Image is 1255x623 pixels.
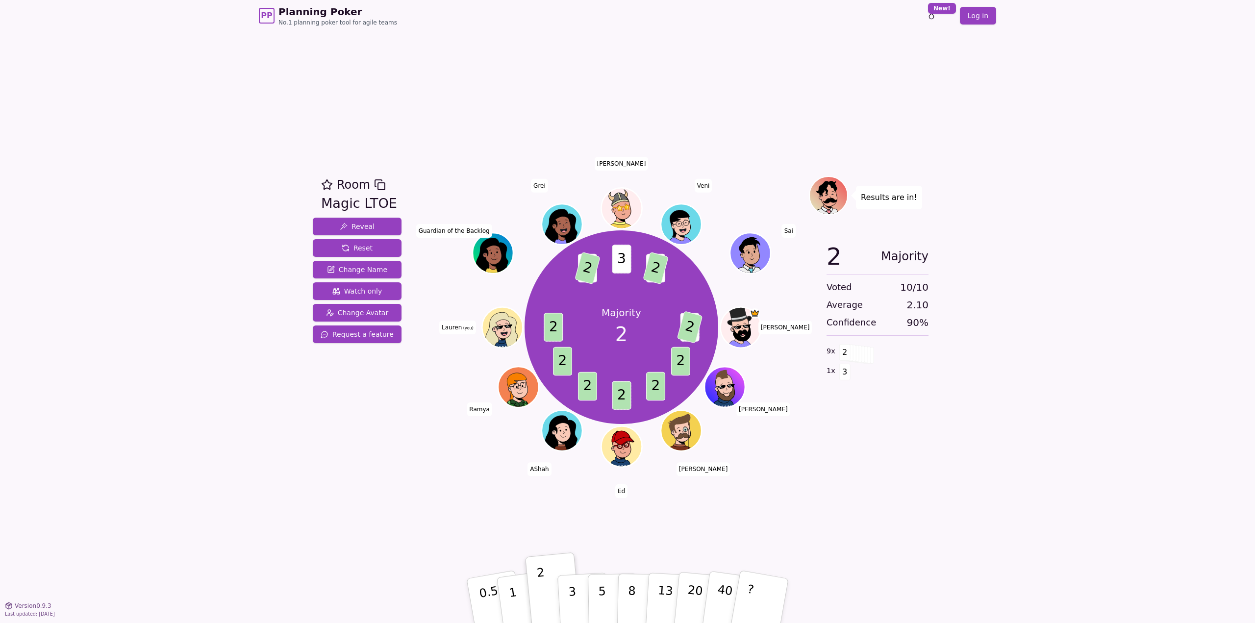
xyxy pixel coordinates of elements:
[261,10,272,22] span: PP
[960,7,996,25] a: Log in
[337,176,370,194] span: Room
[612,245,631,274] span: 3
[861,191,917,204] p: Results are in!
[467,402,492,416] span: Click to change your name
[5,602,51,610] button: Version0.9.3
[750,308,760,319] span: Tim is the host
[278,19,397,26] span: No.1 planning poker tool for agile teams
[646,372,665,401] span: 2
[782,224,796,237] span: Click to change your name
[923,7,940,25] button: New!
[313,261,402,278] button: Change Name
[536,566,549,619] p: 2
[340,222,375,231] span: Reveal
[462,326,474,330] span: (you)
[313,282,402,300] button: Watch only
[671,347,690,376] span: 2
[881,245,929,268] span: Majority
[643,252,669,285] span: 2
[827,245,842,268] span: 2
[259,5,397,26] a: PPPlanning PokerNo.1 planning poker tool for agile teams
[416,224,492,237] span: Click to change your name
[313,325,402,343] button: Request a feature
[332,286,382,296] span: Watch only
[15,602,51,610] span: Version 0.9.3
[907,316,929,329] span: 90 %
[553,347,572,376] span: 2
[577,372,597,401] span: 2
[544,313,563,342] span: 2
[527,462,551,476] span: Click to change your name
[827,366,835,376] span: 1 x
[736,402,790,416] span: Click to change your name
[321,194,397,214] div: Magic LTOE
[342,243,373,253] span: Reset
[313,239,402,257] button: Reset
[602,306,641,320] p: Majority
[483,308,521,347] button: Click to change your avatar
[615,484,627,498] span: Click to change your name
[321,176,333,194] button: Add as favourite
[531,178,548,192] span: Click to change your name
[827,316,876,329] span: Confidence
[677,462,730,476] span: Click to change your name
[839,344,851,361] span: 2
[677,311,703,344] span: 2
[839,364,851,380] span: 3
[313,218,402,235] button: Reveal
[928,3,956,14] div: New!
[327,265,387,274] span: Change Name
[575,252,601,285] span: 2
[321,329,394,339] span: Request a feature
[326,308,389,318] span: Change Avatar
[695,178,712,192] span: Click to change your name
[827,346,835,357] span: 9 x
[313,304,402,322] button: Change Avatar
[758,321,812,334] span: Click to change your name
[900,280,929,294] span: 10 / 10
[595,156,649,170] span: Click to change your name
[278,5,397,19] span: Planning Poker
[615,320,627,349] span: 2
[827,298,863,312] span: Average
[906,298,929,312] span: 2.10
[439,321,476,334] span: Click to change your name
[827,280,852,294] span: Voted
[612,381,631,410] span: 2
[5,611,55,617] span: Last updated: [DATE]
